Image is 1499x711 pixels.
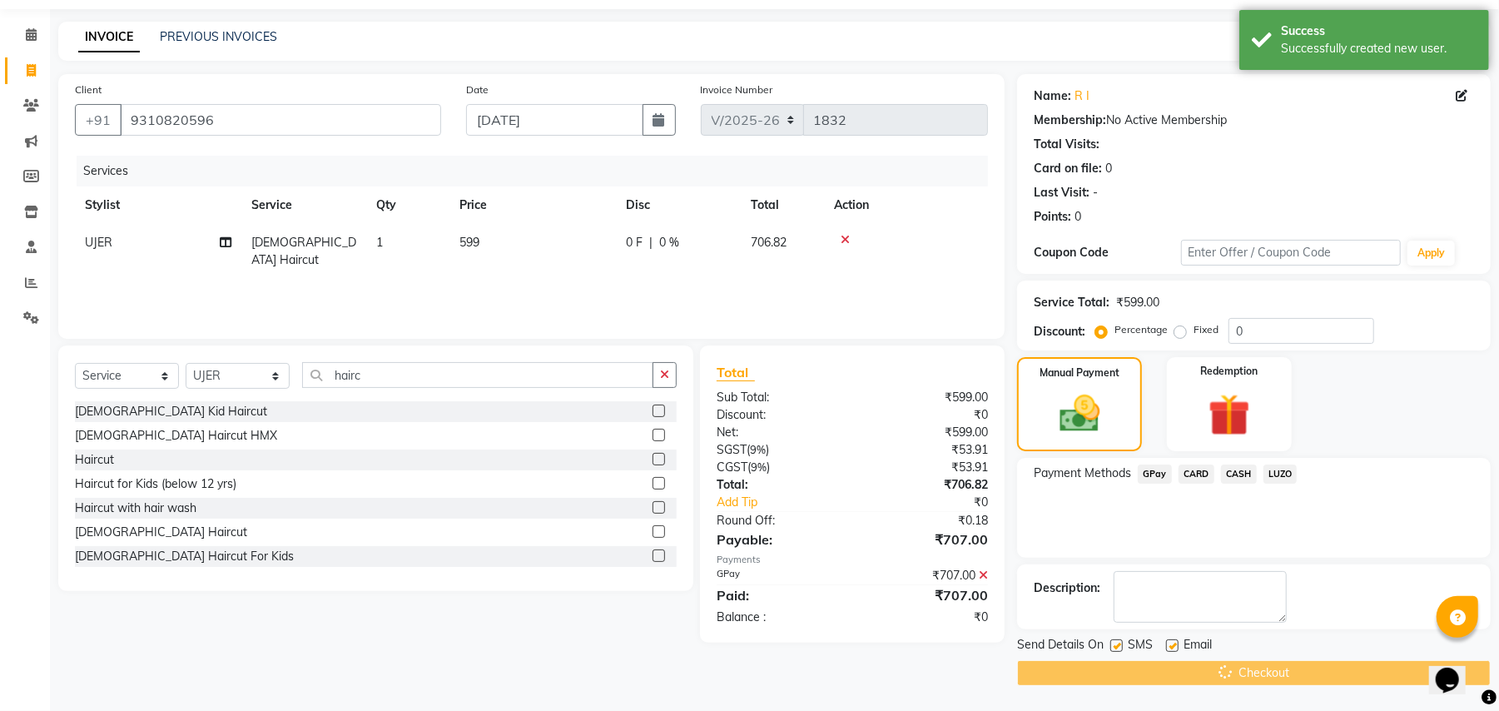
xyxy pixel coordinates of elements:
a: R I [1075,87,1090,105]
div: ₹0 [852,609,1000,626]
span: CGST [717,460,747,475]
th: Action [824,186,988,224]
div: ₹599.00 [852,389,1000,406]
span: Payment Methods [1034,465,1131,482]
span: 1 [376,235,383,250]
div: ₹53.91 [852,459,1000,476]
label: Invoice Number [701,82,773,97]
div: Points: [1034,208,1071,226]
span: [DEMOGRAPHIC_DATA] Haircut [251,235,356,267]
div: ₹0 [877,494,1000,511]
div: - [1093,184,1098,201]
th: Service [241,186,366,224]
span: Email [1184,636,1212,657]
img: _cash.svg [1047,390,1113,437]
span: CARD [1179,465,1214,484]
div: ₹53.91 [852,441,1000,459]
div: [DEMOGRAPHIC_DATA] Haircut HMX [75,427,277,445]
span: 0 F [626,234,643,251]
span: SMS [1128,636,1153,657]
div: Successfully created new user. [1281,40,1477,57]
div: [DEMOGRAPHIC_DATA] Kid Haircut [75,403,267,420]
button: Apply [1407,241,1455,266]
div: Description: [1034,579,1100,597]
div: GPay [704,567,852,584]
span: | [649,234,653,251]
div: ( ) [704,459,852,476]
div: No Active Membership [1034,112,1474,129]
div: Service Total: [1034,294,1109,311]
a: INVOICE [78,22,140,52]
div: Services [77,156,1000,186]
label: Fixed [1194,322,1219,337]
div: [DEMOGRAPHIC_DATA] Haircut For Kids [75,548,294,565]
div: Card on file: [1034,160,1102,177]
span: GPay [1138,465,1172,484]
div: ₹0 [852,406,1000,424]
span: 9% [750,443,766,456]
span: Send Details On [1017,636,1104,657]
div: Haircut for Kids (below 12 yrs) [75,475,236,493]
div: Payments [717,553,988,567]
label: Client [75,82,102,97]
span: 706.82 [751,235,787,250]
div: Haircut [75,451,114,469]
div: ₹0.18 [852,512,1000,530]
input: Search by Name/Mobile/Email/Code [120,104,441,136]
input: Enter Offer / Coupon Code [1181,240,1401,266]
span: 9% [751,460,767,474]
div: Payable: [704,530,852,549]
th: Qty [366,186,449,224]
div: Round Off: [704,512,852,530]
div: Last Visit: [1034,184,1090,201]
a: PREVIOUS INVOICES [160,29,277,44]
div: Total: [704,476,852,494]
div: Discount: [1034,323,1085,341]
button: +91 [75,104,122,136]
th: Stylist [75,186,241,224]
span: 599 [459,235,479,250]
div: Membership: [1034,112,1106,129]
span: CASH [1221,465,1257,484]
th: Price [449,186,616,224]
label: Redemption [1200,364,1258,379]
input: Search or Scan [302,362,653,388]
div: 0 [1075,208,1081,226]
label: Date [466,82,489,97]
div: Name: [1034,87,1071,105]
div: ( ) [704,441,852,459]
span: SGST [717,442,747,457]
div: ₹707.00 [852,585,1000,605]
div: Total Visits: [1034,136,1099,153]
th: Total [741,186,824,224]
iframe: chat widget [1429,644,1482,694]
span: 0 % [659,234,679,251]
div: 0 [1105,160,1112,177]
th: Disc [616,186,741,224]
label: Percentage [1114,322,1168,337]
div: ₹599.00 [1116,294,1159,311]
div: [DEMOGRAPHIC_DATA] Haircut [75,524,247,541]
div: ₹707.00 [852,567,1000,584]
div: Sub Total: [704,389,852,406]
label: Manual Payment [1040,365,1119,380]
div: Paid: [704,585,852,605]
div: ₹706.82 [852,476,1000,494]
span: Total [717,364,755,381]
div: Net: [704,424,852,441]
div: Balance : [704,609,852,626]
div: Haircut with hair wash [75,500,196,517]
span: UJER [85,235,112,250]
div: Discount: [704,406,852,424]
span: LUZO [1263,465,1298,484]
div: ₹707.00 [852,530,1000,549]
img: _gift.svg [1195,389,1263,441]
a: Add Tip [704,494,877,511]
div: Coupon Code [1034,244,1180,261]
div: ₹599.00 [852,424,1000,441]
div: Success [1281,22,1477,40]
